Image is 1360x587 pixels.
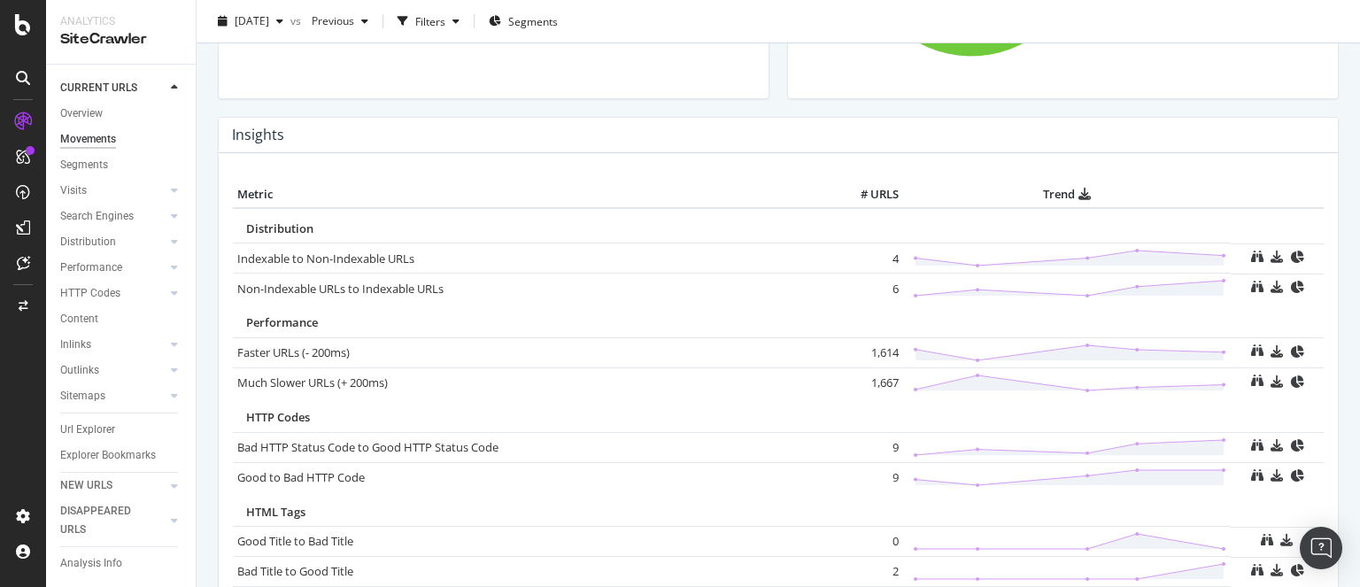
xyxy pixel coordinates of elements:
[1300,527,1342,569] div: Open Intercom Messenger
[237,563,353,579] a: Bad Title to Good Title
[237,439,498,455] a: Bad HTTP Status Code to Good HTTP Status Code
[246,409,310,425] span: HTTP Codes
[60,421,115,439] div: Url Explorer
[832,182,903,208] th: # URLS
[60,446,183,465] a: Explorer Bookmarks
[60,284,166,303] a: HTTP Codes
[232,123,284,147] h4: Insights
[60,284,120,303] div: HTTP Codes
[60,387,166,405] a: Sitemaps
[60,14,182,29] div: Analytics
[60,182,166,200] a: Visits
[60,79,166,97] a: CURRENT URLS
[832,337,903,367] td: 1,614
[60,336,166,354] a: Inlinks
[305,13,354,28] span: Previous
[237,533,353,549] a: Good Title to Bad Title
[60,336,91,354] div: Inlinks
[60,554,122,573] div: Analysis Info
[246,314,318,330] span: Performance
[60,130,116,149] div: Movements
[60,207,134,226] div: Search Engines
[60,310,98,328] div: Content
[60,233,166,251] a: Distribution
[237,344,350,360] a: Faster URLs (- 200ms)
[832,432,903,462] td: 9
[233,182,832,208] th: Metric
[832,557,903,587] td: 2
[60,29,182,50] div: SiteCrawler
[508,13,558,28] span: Segments
[832,243,903,274] td: 4
[237,281,444,297] a: Non-Indexable URLs to Indexable URLs
[60,233,116,251] div: Distribution
[482,7,565,35] button: Segments
[237,469,365,485] a: Good to Bad HTTP Code
[60,446,156,465] div: Explorer Bookmarks
[415,13,445,28] div: Filters
[60,361,166,380] a: Outlinks
[60,259,166,277] a: Performance
[832,462,903,492] td: 9
[60,130,183,149] a: Movements
[60,156,108,174] div: Segments
[60,104,183,123] a: Overview
[60,421,183,439] a: Url Explorer
[211,7,290,35] button: [DATE]
[246,504,305,520] span: HTML Tags
[390,7,467,35] button: Filters
[60,104,103,123] div: Overview
[60,361,99,380] div: Outlinks
[60,79,137,97] div: CURRENT URLS
[235,13,269,28] span: 2025 Sep. 15th
[903,182,1231,208] th: Trend
[60,182,87,200] div: Visits
[60,156,183,174] a: Segments
[60,476,112,495] div: NEW URLS
[60,554,183,573] a: Analysis Info
[60,259,122,277] div: Performance
[60,387,105,405] div: Sitemaps
[832,274,903,304] td: 6
[60,310,183,328] a: Content
[60,476,166,495] a: NEW URLS
[305,7,375,35] button: Previous
[60,207,166,226] a: Search Engines
[246,220,313,236] span: Distribution
[290,13,305,28] span: vs
[832,367,903,398] td: 1,667
[60,502,150,539] div: DISAPPEARED URLS
[832,527,903,557] td: 0
[237,375,388,390] a: Much Slower URLs (+ 200ms)
[60,502,166,539] a: DISAPPEARED URLS
[237,251,414,266] a: Indexable to Non-Indexable URLs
